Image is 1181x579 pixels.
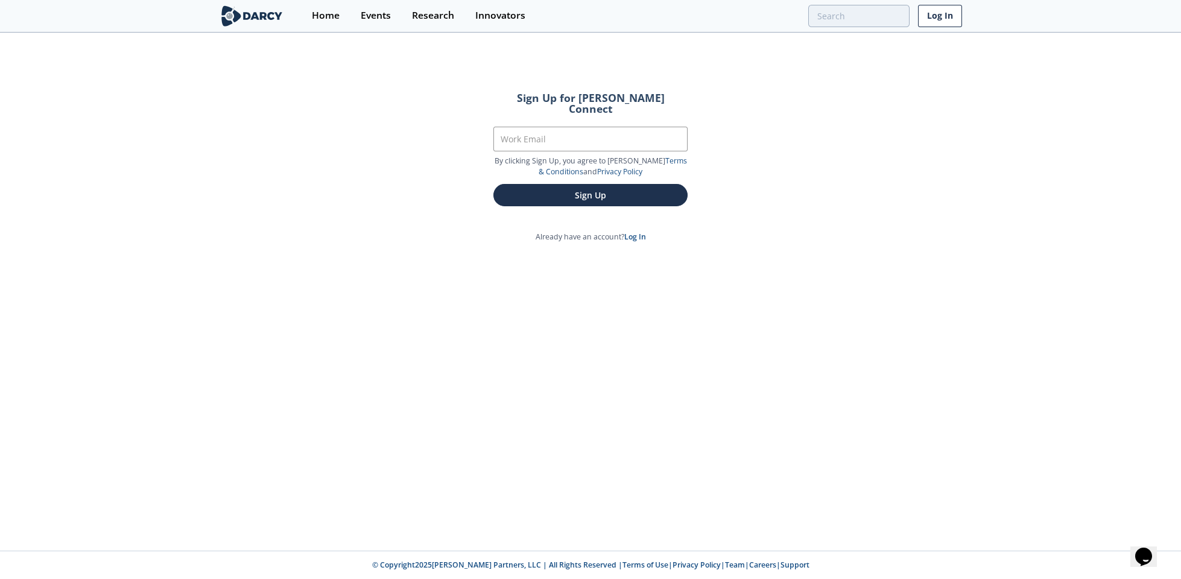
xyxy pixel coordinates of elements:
[725,560,745,570] a: Team
[312,11,340,21] div: Home
[622,560,668,570] a: Terms of Use
[539,156,687,177] a: Terms & Conditions
[477,232,704,242] p: Already have an account?
[493,127,688,151] input: Work Email
[1130,531,1169,567] iframe: chat widget
[475,11,525,21] div: Innovators
[918,5,962,27] a: Log In
[144,560,1037,571] p: © Copyright 2025 [PERSON_NAME] Partners, LLC | All Rights Reserved | | | | |
[808,5,910,27] input: Advanced Search
[493,184,688,206] button: Sign Up
[493,93,688,114] h2: Sign Up for [PERSON_NAME] Connect
[780,560,809,570] a: Support
[412,11,454,21] div: Research
[361,11,391,21] div: Events
[597,166,642,177] a: Privacy Policy
[493,156,688,178] p: By clicking Sign Up, you agree to [PERSON_NAME] and
[624,232,646,242] a: Log In
[219,5,285,27] img: logo-wide.svg
[749,560,776,570] a: Careers
[673,560,721,570] a: Privacy Policy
